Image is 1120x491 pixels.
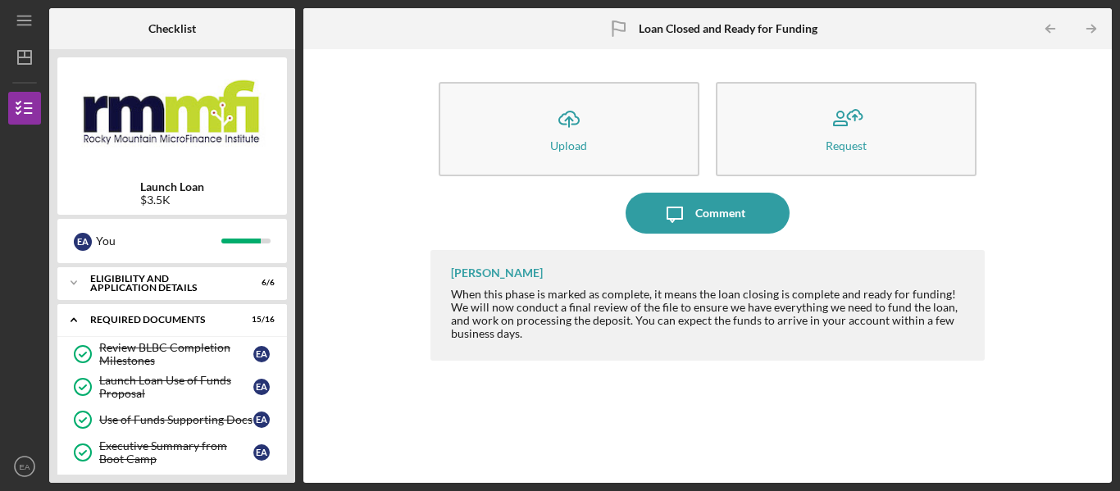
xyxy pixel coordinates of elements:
div: Request [826,139,867,152]
div: 6 / 6 [245,278,275,288]
button: Upload [439,82,699,176]
button: Request [716,82,977,176]
div: [PERSON_NAME] [451,266,543,280]
button: EA [8,450,41,483]
div: Review BLBC Completion Milestones [99,341,253,367]
div: Eligibility and Application Details [90,274,234,293]
div: E A [253,444,270,461]
a: Review BLBC Completion MilestonesEA [66,338,279,371]
div: Upload [550,139,587,152]
div: Executive Summary from Boot Camp [99,439,253,466]
a: Launch Loan Use of Funds ProposalEA [66,371,279,403]
div: When this phase is marked as complete, it means the loan closing is complete and ready for fundin... [451,288,968,340]
div: $3.5K [140,193,204,207]
b: Checklist [148,22,196,35]
div: E A [253,379,270,395]
div: Launch Loan Use of Funds Proposal [99,374,253,400]
div: 15 / 16 [245,315,275,325]
b: Launch Loan [140,180,204,193]
b: Loan Closed and Ready for Funding [639,22,817,35]
div: Use of Funds Supporting Docs [99,413,253,426]
div: Comment [695,193,745,234]
img: Product logo [57,66,287,164]
a: Executive Summary from Boot CampEA [66,436,279,469]
div: E A [74,233,92,251]
a: Use of Funds Supporting DocsEA [66,403,279,436]
div: E A [253,411,270,428]
text: EA [20,462,30,471]
button: Comment [626,193,790,234]
div: You [96,227,221,255]
div: Required Documents [90,315,234,325]
div: E A [253,346,270,362]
